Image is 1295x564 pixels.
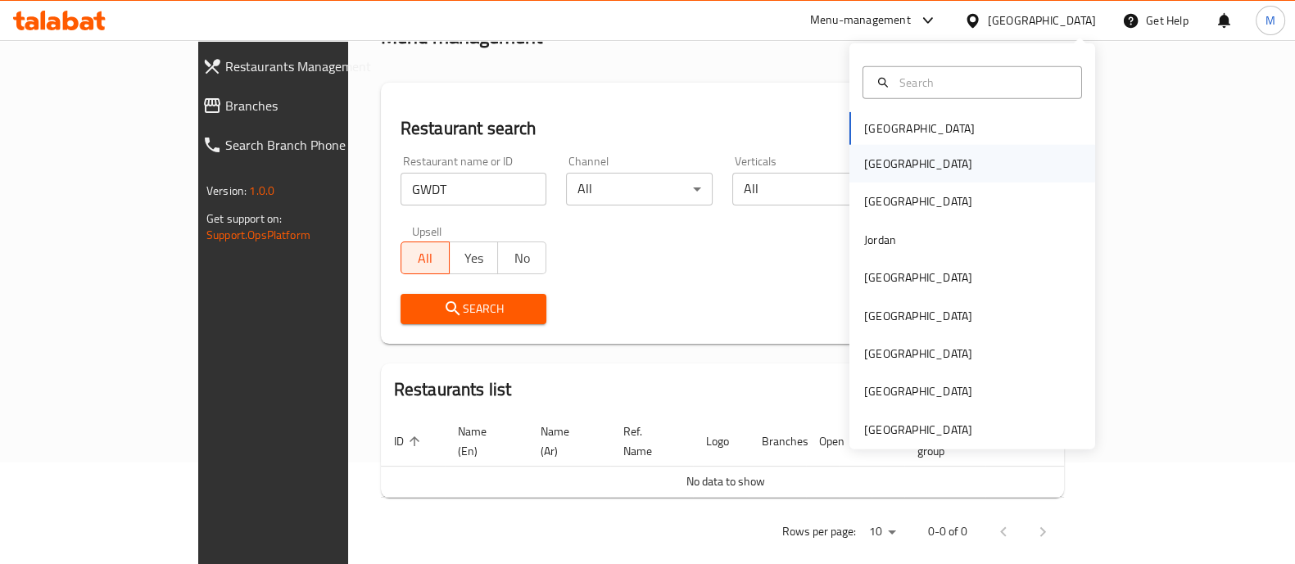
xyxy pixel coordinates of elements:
[1266,11,1275,29] span: M
[394,377,511,402] h2: Restaurants list
[401,241,450,274] button: All
[394,431,425,451] span: ID
[408,246,443,270] span: All
[693,417,749,467] th: Logo
[206,208,282,229] span: Get support on:
[810,11,911,30] div: Menu-management
[864,268,972,287] div: [GEOGRAPHIC_DATA]
[864,306,972,324] div: [GEOGRAPHIC_DATA]
[998,431,1052,451] span: Status
[541,422,591,461] span: Name (Ar)
[732,173,879,205] div: All
[839,417,872,467] th: Busy
[505,246,540,270] span: No
[414,299,534,319] span: Search
[381,24,542,50] h2: Menu management
[225,135,401,155] span: Search Branch Phone
[864,421,972,439] div: [GEOGRAPHIC_DATA]
[401,294,547,324] button: Search
[225,56,401,76] span: Restaurants Management
[206,224,310,246] a: Support.OpsPlatform
[864,345,972,363] div: [GEOGRAPHIC_DATA]
[401,116,1044,141] h2: Restaurant search
[864,382,972,400] div: [GEOGRAPHIC_DATA]
[401,173,547,205] input: Search for restaurant name or ID..
[412,225,442,237] label: Upsell
[988,11,1096,29] div: [GEOGRAPHIC_DATA]
[189,86,414,125] a: Branches
[864,155,972,173] div: [GEOGRAPHIC_DATA]
[864,192,972,210] div: [GEOGRAPHIC_DATA]
[189,125,414,165] a: Search Branch Phone
[381,417,1128,498] table: enhanced table
[206,180,247,201] span: Version:
[782,521,856,542] p: Rows per page:
[928,521,967,542] p: 0-0 of 0
[749,417,806,467] th: Branches
[623,422,673,461] span: Ref. Name
[893,73,1071,91] input: Search
[458,422,508,461] span: Name (En)
[189,47,414,86] a: Restaurants Management
[917,422,966,461] span: POS group
[686,471,765,492] span: No data to show
[225,96,401,115] span: Branches
[249,180,274,201] span: 1.0.0
[456,246,491,270] span: Yes
[864,230,896,248] div: Jordan
[497,241,546,274] button: No
[863,520,902,544] div: Rows per page:
[566,173,713,205] div: All
[449,241,498,274] button: Yes
[806,417,839,467] th: Open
